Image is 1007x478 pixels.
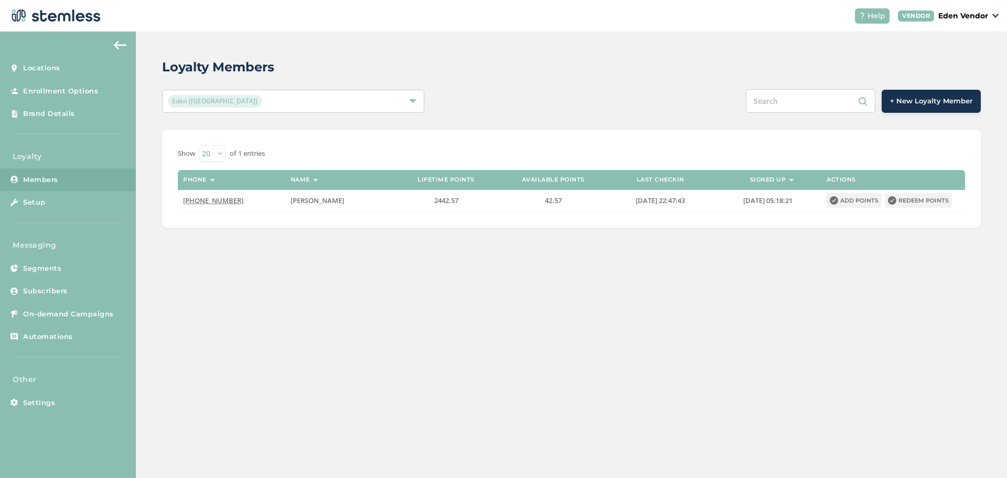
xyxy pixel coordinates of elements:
span: Locations [23,63,60,73]
button: + New Loyalty Member [882,90,981,113]
span: Setup [23,197,46,208]
span: Settings [23,398,55,408]
p: Eden Vendor [938,10,988,22]
label: Show [178,148,195,159]
label: 2024-01-22 05:18:21 [720,196,816,205]
button: Redeem points [885,193,952,208]
label: Last checkin [637,176,684,183]
label: Name [291,176,310,183]
img: icon-sort-1e1d7615.svg [210,179,215,182]
img: icon-help-white-03924b79.svg [859,13,865,19]
label: Lifetime points [417,176,475,183]
span: 2442.57 [434,196,458,205]
span: Members [23,175,58,185]
span: On-demand Campaigns [23,309,114,320]
img: icon-arrow-back-accent-c549486e.svg [114,41,126,49]
img: icon-sort-1e1d7615.svg [313,179,318,182]
input: Search [746,89,875,113]
span: Segments [23,263,61,274]
label: Phone [183,176,207,183]
button: Add points [827,193,882,208]
span: [DATE] 05:18:21 [743,196,792,205]
div: VENDOR [898,10,934,22]
th: Actions [821,170,965,190]
span: Brand Details [23,109,75,119]
span: Automations [23,332,73,342]
span: [DATE] 22:47:43 [636,196,685,205]
label: 42.57 [505,196,602,205]
label: Eric Odell Robinson [291,196,387,205]
span: Subscribers [23,286,68,296]
span: 42.57 [545,196,562,205]
span: [PERSON_NAME] [291,196,344,205]
img: icon_down-arrow-small-66adaf34.svg [992,14,999,18]
span: [PHONE_NUMBER] [183,196,243,205]
label: Signed up [750,176,786,183]
span: Enrollment Options [23,86,98,97]
label: 2025-10-08 22:47:43 [612,196,709,205]
img: logo-dark-0685b13c.svg [8,5,101,26]
label: (918) 304-9715 [183,196,280,205]
label: Available points [522,176,585,183]
img: icon-sort-1e1d7615.svg [789,179,794,182]
span: Help [867,10,885,22]
span: + New Loyalty Member [890,96,972,107]
span: Eden ([GEOGRAPHIC_DATA]) [168,95,262,108]
h2: Loyalty Members [162,58,274,77]
label: 2442.57 [398,196,494,205]
label: of 1 entries [230,148,265,159]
